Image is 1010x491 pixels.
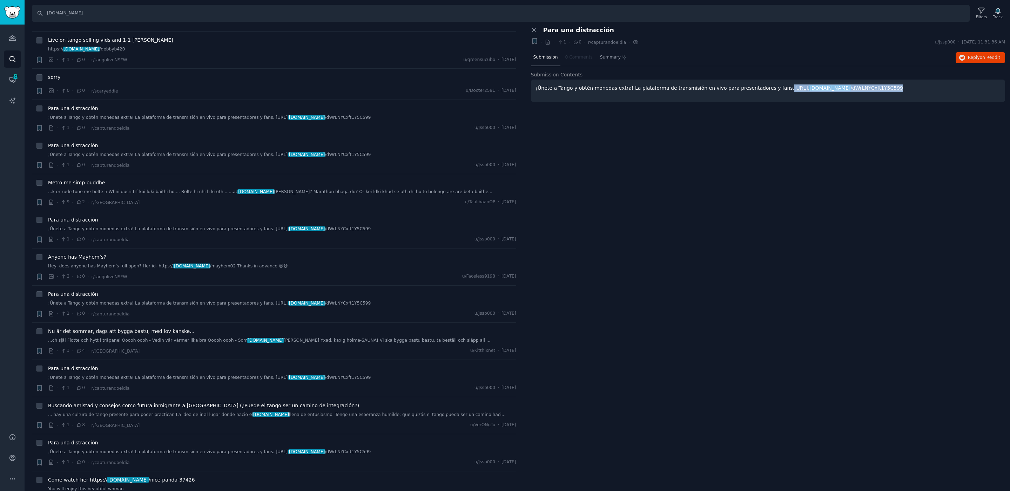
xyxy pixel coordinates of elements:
a: Para una distracción [48,365,98,372]
a: Para una distracción [48,439,98,446]
span: r/capturandoeldia [91,163,129,168]
a: 293 [4,71,21,88]
span: 4 [76,348,85,354]
span: 0 [76,57,85,63]
span: · [72,422,73,429]
span: · [72,162,73,169]
a: sorry [48,74,60,81]
span: [DOMAIN_NAME] [288,449,325,454]
span: [DATE] [501,57,516,63]
span: 1 [61,459,69,465]
span: 0 [76,236,85,243]
span: 0 [76,125,85,131]
span: r/tangoliveNSFW [91,57,127,62]
span: · [57,459,58,466]
span: [DOMAIN_NAME] [288,152,325,157]
span: 8 [76,422,85,428]
a: Anyone has Mayhem’s? [48,253,106,261]
span: · [958,39,959,46]
span: 0 [61,88,69,94]
a: Para una distracción [48,142,98,149]
span: u/Docter2591 [466,88,495,94]
span: [DATE] [501,348,516,354]
a: Para una distracción [48,216,98,224]
span: · [498,385,499,391]
span: u/Jssp000 [474,236,495,243]
span: · [72,87,73,95]
span: r/[GEOGRAPHIC_DATA] [91,200,140,205]
span: · [541,39,542,46]
span: 0 [573,39,581,46]
span: · [72,347,73,355]
span: 1 [61,236,69,243]
span: u/Jssp000 [935,39,955,46]
span: r/capturandoeldia [91,460,129,465]
a: Para una distracción [48,291,98,298]
span: · [498,348,499,354]
span: · [498,273,499,280]
span: · [498,422,499,428]
input: Search Keyword [32,5,970,22]
span: · [72,56,73,63]
a: ¡Únete a Tango y obtén monedas extra! La plataforma de transmisión en vivo para presentadores y f... [48,152,516,158]
span: [DATE] [501,385,516,391]
a: https://[DOMAIN_NAME]/debbyb420 [48,46,516,53]
span: [DOMAIN_NAME] [809,85,851,91]
span: · [72,273,73,280]
span: u/TaalibaanOP [465,199,495,205]
span: · [498,57,499,63]
span: · [498,125,499,131]
span: · [72,236,73,243]
span: [DOMAIN_NAME] [237,189,275,194]
span: 1 [61,385,69,391]
span: · [57,236,58,243]
span: u/Faceless9198 [462,273,495,280]
a: Para una distracción [48,105,98,112]
span: r/scaryeddie [91,89,118,94]
span: · [57,273,58,280]
span: · [498,459,499,465]
span: · [87,236,89,243]
span: r/capturandoeldia [91,386,129,391]
span: [DATE] [501,199,516,205]
span: 3 [61,348,69,354]
a: Nu är det sommar, dags att bygga bastu, med lov kanske... [48,328,194,335]
span: r/capturandoeldia [588,40,626,45]
span: Submission [533,54,558,61]
span: 1 [61,125,69,131]
span: · [72,199,73,206]
span: [DATE] [501,459,516,465]
span: r/capturandoeldia [91,312,129,316]
span: · [584,39,585,46]
span: 1 [61,162,69,168]
div: Filters [976,14,987,19]
span: 1 [61,311,69,317]
span: · [57,87,58,95]
span: 0 [76,88,85,94]
span: [DOMAIN_NAME] [288,375,325,380]
span: [DATE] [501,273,516,280]
span: 1 [61,57,69,63]
span: [DOMAIN_NAME] [247,338,284,343]
span: u/greensucubo [463,57,495,63]
span: [DATE] [501,236,516,243]
span: · [87,124,89,132]
span: · [498,162,499,168]
span: · [87,459,89,466]
span: 9 [61,199,69,205]
span: · [57,56,58,63]
span: · [568,39,570,46]
a: ...ch själ Flotte och hytt i träpanel Ooooh oooh - Vedin vår värmer lika bra Ooooh oooh - Som[DOM... [48,337,516,344]
span: · [498,311,499,317]
span: · [87,422,89,429]
span: · [628,39,630,46]
span: [DATE] 11:31:36 AM [962,39,1005,46]
span: · [57,162,58,169]
span: · [87,162,89,169]
span: · [87,199,89,206]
